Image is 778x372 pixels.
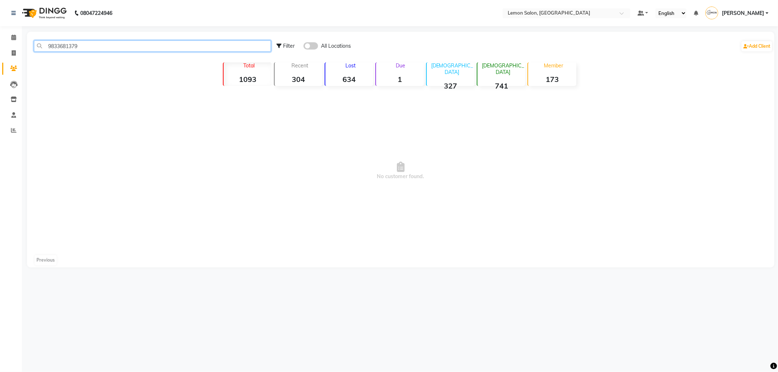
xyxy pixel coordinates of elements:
strong: 304 [275,75,322,84]
p: Recent [278,62,322,69]
p: Total [227,62,271,69]
strong: 1 [376,75,424,84]
p: [DEMOGRAPHIC_DATA] [430,62,475,75]
b: 08047224946 [80,3,112,23]
img: Jenny Shah [705,7,718,19]
strong: 634 [325,75,373,84]
span: All Locations [321,42,351,50]
span: No customer found. [27,89,774,253]
span: [PERSON_NAME] [722,9,764,17]
p: [DEMOGRAPHIC_DATA] [480,62,525,75]
strong: 741 [477,81,525,90]
span: Filter [283,43,295,49]
strong: 1093 [224,75,271,84]
input: Search by Name/Mobile/Email/Code [34,40,271,52]
strong: 327 [427,81,475,90]
strong: 173 [528,75,576,84]
p: Member [531,62,576,69]
p: Due [378,62,424,69]
p: Lost [328,62,373,69]
img: logo [19,3,69,23]
a: Add Client [742,41,772,51]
